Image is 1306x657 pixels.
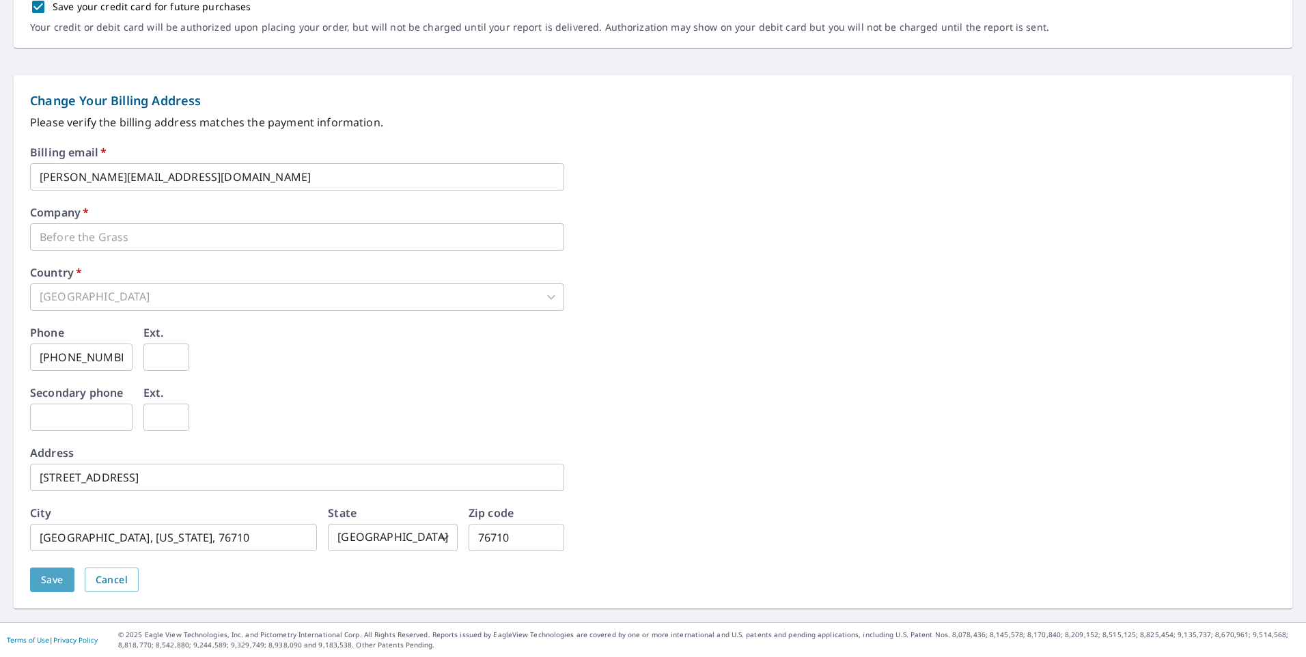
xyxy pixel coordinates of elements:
[53,635,98,645] a: Privacy Policy
[30,507,52,518] label: City
[7,635,49,645] a: Terms of Use
[118,630,1299,650] p: © 2025 Eagle View Technologies, Inc. and Pictometry International Corp. All Rights Reserved. Repo...
[143,327,164,338] label: Ext.
[328,507,357,518] label: State
[41,572,64,589] span: Save
[30,387,123,398] label: Secondary phone
[469,507,514,518] label: Zip code
[30,147,107,158] label: Billing email
[30,447,74,458] label: Address
[96,572,128,589] span: Cancel
[30,267,82,278] label: Country
[143,387,164,398] label: Ext.
[30,92,1276,110] p: Change Your Billing Address
[7,636,98,644] p: |
[30,283,564,311] div: [GEOGRAPHIC_DATA]
[30,568,74,593] button: Save
[30,207,89,218] label: Company
[30,327,64,338] label: Phone
[85,568,139,593] button: Cancel
[30,114,1276,130] p: Please verify the billing address matches the payment information.
[328,524,458,551] div: [GEOGRAPHIC_DATA]
[30,21,1049,33] p: Your credit or debit card will be authorized upon placing your order, but will not be charged unt...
